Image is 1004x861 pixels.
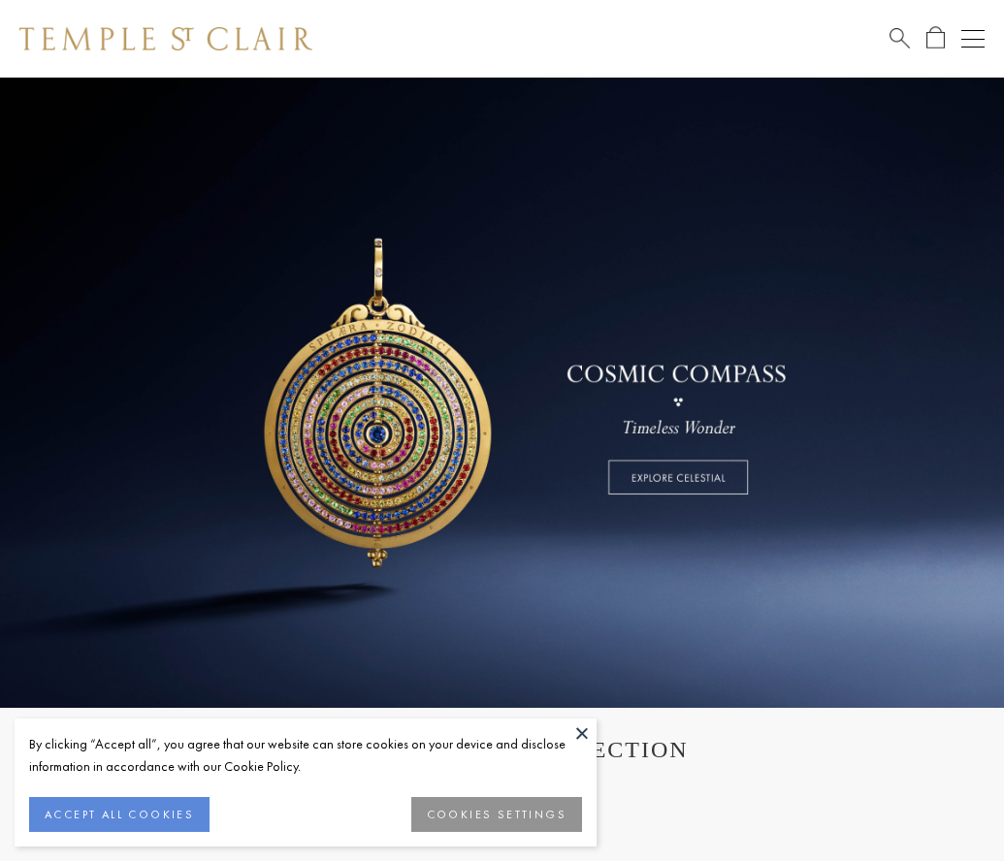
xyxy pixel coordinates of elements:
a: Search [890,26,910,50]
button: ACCEPT ALL COOKIES [29,797,210,832]
div: By clicking “Accept all”, you agree that our website can store cookies on your device and disclos... [29,733,582,778]
button: Open navigation [961,27,985,50]
img: Temple St. Clair [19,27,312,50]
button: COOKIES SETTINGS [411,797,582,832]
a: Open Shopping Bag [926,26,945,50]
